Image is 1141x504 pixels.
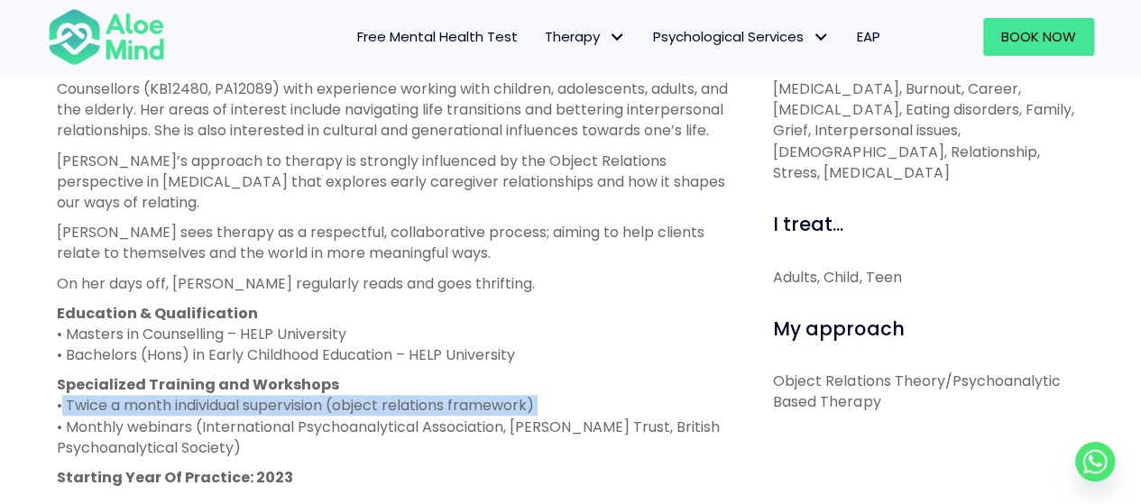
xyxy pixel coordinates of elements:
[640,18,843,56] a: Psychological ServicesPsychological Services: submenu
[773,267,1084,288] div: Adults, Child, Teen
[189,18,894,56] nav: Menu
[57,151,732,214] p: [PERSON_NAME]’s approach to therapy is strongly influenced by the Object Relations perspective in...
[57,374,339,395] strong: Specialized Training and Workshops
[57,222,732,263] p: [PERSON_NAME] sees therapy as a respectful, collaborative process; aiming to help clients relate ...
[57,374,732,458] p: • Twice a month individual supervision (object relations framework) • Monthly webinars (Internati...
[57,58,732,142] p: [PERSON_NAME] is a licensed and registered counsellor with the Malaysian Board of Counsellors (KB...
[1001,27,1076,46] span: Book Now
[545,27,626,46] span: Therapy
[857,27,880,46] span: EAP
[773,58,1073,183] span: Academic, Anger, Anxiety, [MEDICAL_DATA], Burnout, Career, [MEDICAL_DATA], Eating disorders, Fami...
[1075,442,1115,481] a: Whatsapp
[773,371,1084,412] p: Object Relations Theory/Psychoanalytic Based Therapy
[344,18,531,56] a: Free Mental Health Test
[57,467,293,488] strong: Starting Year Of Practice: 2023
[57,303,258,324] strong: Education & Qualification
[653,27,830,46] span: Psychological Services
[983,18,1094,56] a: Book Now
[843,18,894,56] a: EAP
[773,211,843,237] span: I treat...
[604,24,630,50] span: Therapy: submenu
[357,27,518,46] span: Free Mental Health Test
[57,303,732,366] p: • Masters in Counselling – HELP University • Bachelors (Hons) in Early Childhood Education – HELP...
[773,316,904,342] span: My approach
[48,7,165,67] img: Aloe mind Logo
[57,273,732,294] p: On her days off, [PERSON_NAME] regularly reads and goes thrifting.
[808,24,834,50] span: Psychological Services: submenu
[531,18,640,56] a: TherapyTherapy: submenu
